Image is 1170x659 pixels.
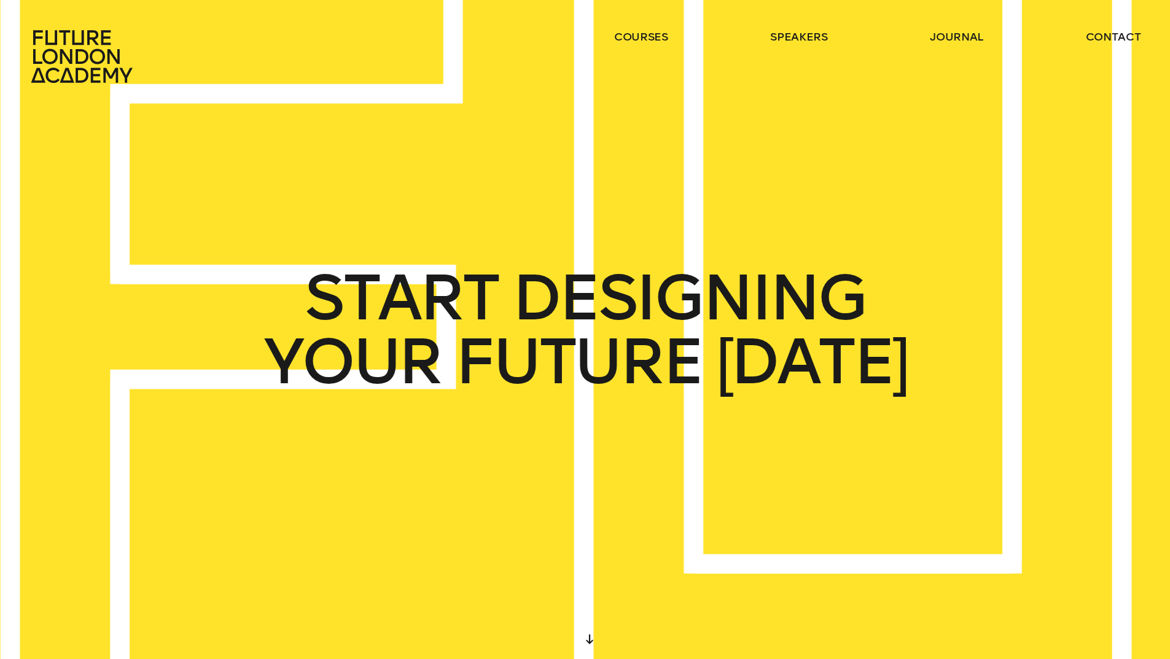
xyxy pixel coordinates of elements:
a: courses [614,29,668,44]
a: contact [1086,29,1141,44]
span: [DATE] [716,330,907,394]
span: START [304,266,497,330]
a: speakers [770,29,827,44]
a: journal [930,29,983,44]
span: FUTURE [454,330,701,394]
span: DESIGNING [512,266,865,330]
span: YOUR [263,330,440,394]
